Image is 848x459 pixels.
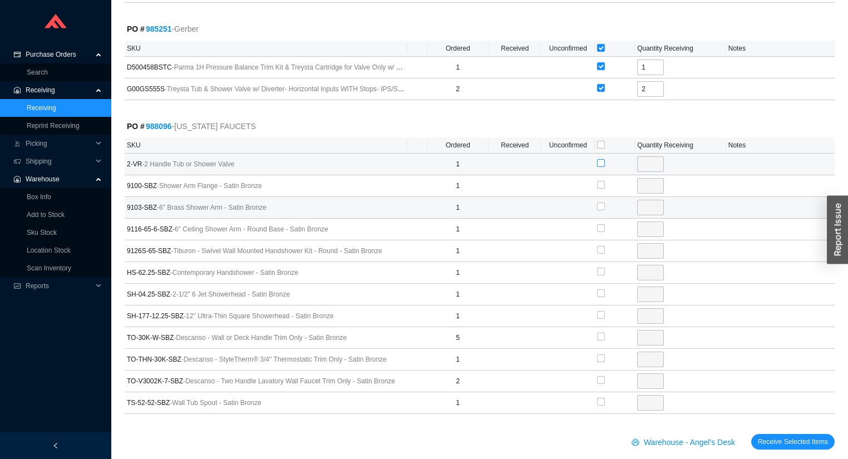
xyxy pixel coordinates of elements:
[157,204,267,211] span: - 6" Brass Shower Arm - Satin Bronze
[427,175,489,197] td: 1
[172,63,482,71] span: - Parma 1H Pressure Balance Trim Kit & Treysta Cartridge for Valve Only w/ Diverter on Valve Sati...
[26,135,92,152] span: Picking
[427,154,489,175] td: 1
[170,399,261,407] span: - Wall Tub Spout - Satin Bronze
[170,269,298,277] span: - Contemporary Handshower - Satin Bronze
[427,305,489,327] td: 1
[427,392,489,414] td: 1
[27,68,48,76] a: Search
[171,247,382,255] span: - Tiburon - Swivel Wall Mounted Handshower Kit - Round - Satin Bronze
[165,85,412,93] span: - Treysta Tub & Shower Valve w/ Diverter- Horizontal Inputs WITH Stops- IPS/Sweat
[127,122,172,131] strong: PO #
[146,24,172,33] a: 985251
[427,284,489,305] td: 1
[127,24,172,33] strong: PO #
[172,23,199,36] span: - Gerber
[13,51,21,58] span: credit-card
[427,327,489,349] td: 5
[157,182,262,190] span: - Shower Arm Flange - Satin Bronze
[758,436,828,447] span: Receive Selected Items
[170,290,290,298] span: - 2-1/2" 6 Jet Showerhead - Satin Bronze
[184,312,334,320] span: - 12" Ultra-Thin Square Showerhead - Satin Bronze
[427,240,489,262] td: 1
[183,377,395,385] span: - Descanso - Two Handle Lavatory Wall Faucet Trim Only - Satin Bronze
[427,262,489,284] td: 1
[142,160,234,168] span: - 2 Handle Tub or Shower Valve
[127,354,405,365] span: TO-THN-30K-SBZ
[127,289,405,300] span: SH-04.25-SBZ
[125,137,407,154] th: SKU
[427,219,489,240] td: 1
[541,137,595,154] th: Unconfirmed
[427,137,489,154] th: Ordered
[541,41,595,57] th: Unconfirmed
[427,349,489,371] td: 1
[125,41,407,57] th: SKU
[27,264,71,272] a: Scan Inventory
[26,170,92,188] span: Warehouse
[127,376,405,387] span: TO-V3002K-7-SBZ
[27,246,71,254] a: Location Stock
[172,225,328,233] span: - 6" Ceiling Shower Arm - Round Base - Satin Bronze
[489,41,541,57] th: Received
[52,442,59,449] span: left
[427,371,489,392] td: 2
[127,332,405,343] span: TO-30K-W-SBZ
[751,434,835,450] button: Receive Selected Items
[172,120,256,133] span: - [US_STATE] FAUCETS
[27,229,57,236] a: Sku Stock
[644,436,735,449] span: Warehouse - Angel's Desk
[427,57,489,78] td: 1
[27,104,56,112] a: Receiving
[127,83,405,95] span: G00GS555S
[127,397,405,408] span: TS-52-52-SBZ
[181,356,387,363] span: - Descanso - StyleTherm® 3/4" Thermostatic Trim Only - Satin Bronze
[27,122,80,130] a: Reprint Receiving
[635,137,726,154] th: Quantity Receiving
[427,78,489,100] td: 2
[26,81,92,99] span: Receiving
[489,137,541,154] th: Received
[427,197,489,219] td: 1
[635,41,726,57] th: Quantity Receiving
[625,434,745,450] button: printerWarehouse - Angel's Desk
[127,180,405,191] span: 9100-SBZ
[26,46,92,63] span: Purchase Orders
[632,438,642,447] span: printer
[726,41,835,57] th: Notes
[127,159,405,170] span: 2-VR
[26,152,92,170] span: Shipping
[726,137,835,154] th: Notes
[127,245,405,256] span: 9126S-65-SBZ
[26,277,92,295] span: Reports
[27,211,65,219] a: Add to Stock
[127,267,405,278] span: HS-62.25-SBZ
[127,310,405,322] span: SH-177-12.25-SBZ
[427,41,489,57] th: Ordered
[146,122,172,131] a: 988096
[27,193,51,201] a: Box Info
[127,224,405,235] span: 9116-65-6-SBZ
[127,202,405,213] span: 9103-SBZ
[174,334,347,342] span: - Descanso - Wall or Deck Handle Trim Only - Satin Bronze
[127,62,405,73] span: D500458BSTC
[13,283,21,289] span: fund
